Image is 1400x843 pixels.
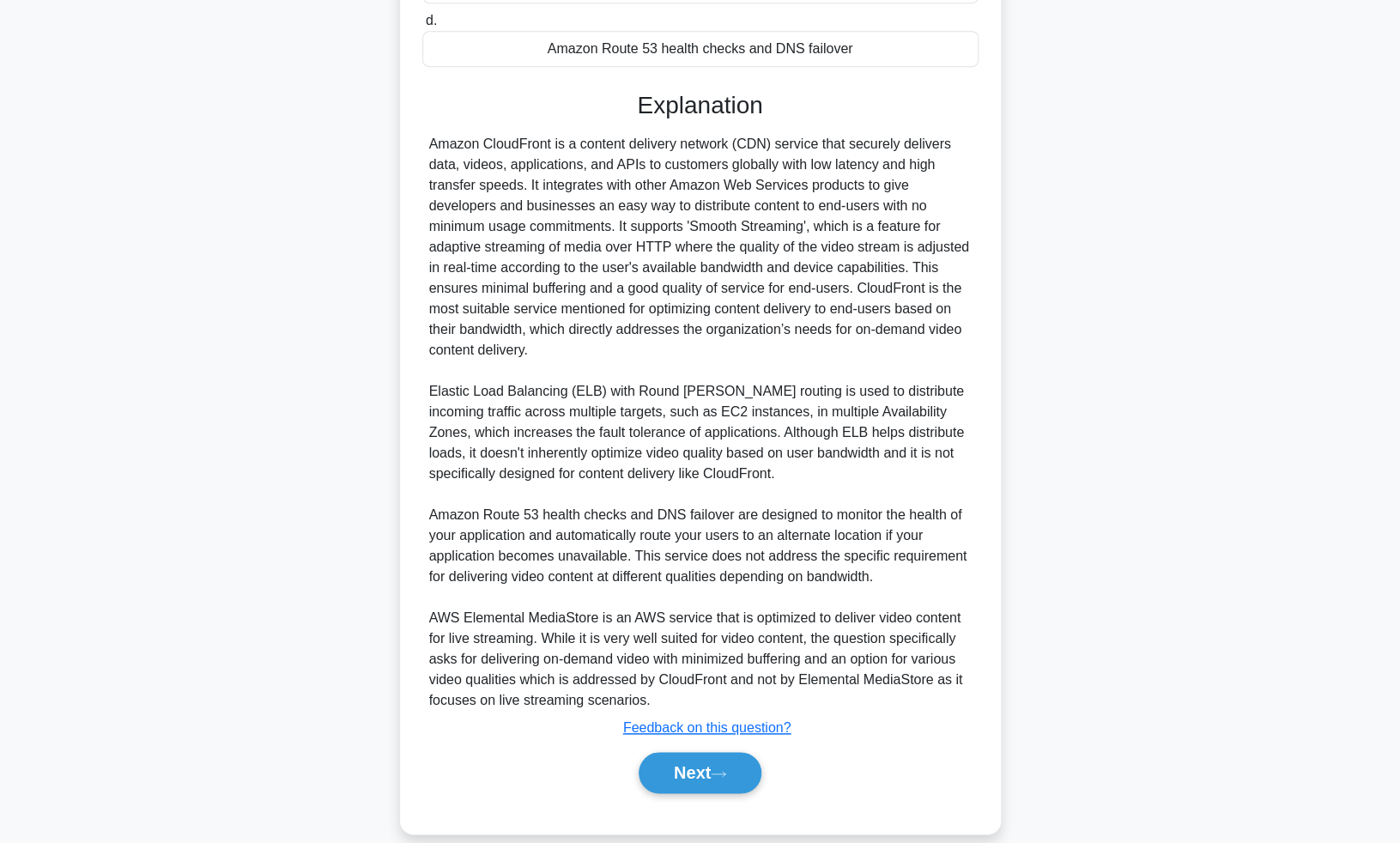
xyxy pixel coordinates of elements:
h3: Explanation [433,91,968,120]
div: Amazon CloudFront is a content delivery network (CDN) service that securely delivers data, videos... [429,134,972,711]
div: Amazon Route 53 health checks and DNS failover [422,31,979,67]
span: d. [426,13,437,27]
button: Next [639,752,761,793]
a: Feedback on this question? [623,720,791,735]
